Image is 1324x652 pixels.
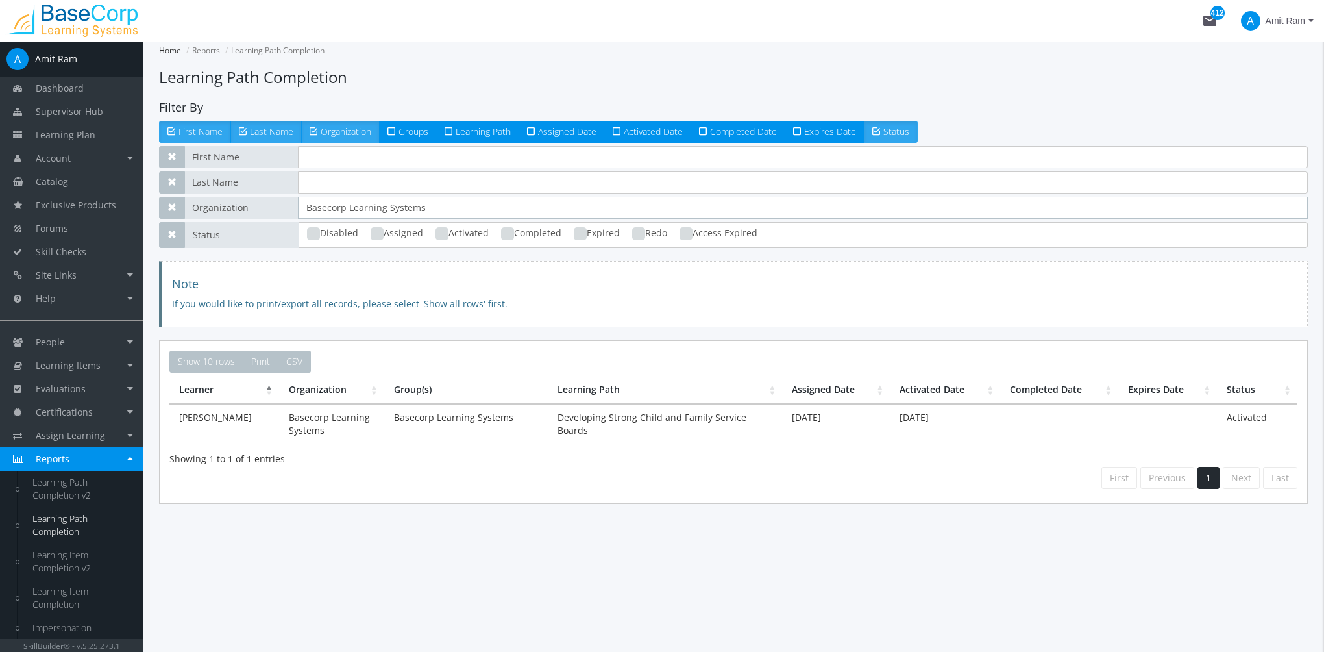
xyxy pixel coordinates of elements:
label: Disabled [307,227,358,240]
a: Learning Path Completion [19,507,143,544]
li: Reports [183,42,220,60]
a: Learning Item Completion [19,580,143,616]
label: Expired [574,227,620,240]
span: People [36,336,65,348]
span: Expires Date [804,125,856,138]
a: Next [1223,467,1260,489]
a: Previous [1140,467,1194,489]
a: Learning Item Completion v2 [19,544,143,580]
h1: Learning Path Completion [159,66,1308,88]
p: If you would like to print/export all records, please select 'Show all rows' first. [172,297,1297,310]
td: Basecorp Learning Systems [384,404,548,444]
small: SkillBuilder® - v.5.25.273.1 [23,640,120,651]
a: 1 [1197,467,1220,489]
span: Catalog [36,175,68,188]
button: Show 10 rows [169,351,243,373]
th: Activated Date: activate to sort column ascending [890,377,1000,404]
label: Redo [632,227,667,240]
a: Impersonation [19,616,143,640]
span: Dashboard [36,82,84,94]
span: Last Name [250,125,293,138]
a: Home [159,45,181,56]
th: Group(s) [384,377,548,404]
td: [DATE] [782,404,890,444]
label: Activated [435,227,489,240]
label: Completed [501,227,561,240]
div: Showing 1 to 1 of 1 entries [169,447,1297,466]
th: Learner: activate to sort column descending [169,377,279,404]
th: Completed Date: activate to sort column ascending [1000,377,1118,404]
label: Assigned [371,227,423,240]
span: Assign Learning [36,429,105,442]
span: Forums [36,222,68,234]
a: Last [1263,467,1297,489]
td: Developing Strong Child and Family Service Boards [548,404,782,444]
span: First Name [178,125,223,138]
span: Help [36,292,56,305]
h4: Note [172,278,1297,291]
th: Assigned Date: activate to sort column ascending [782,377,890,404]
span: Show 10 rows [178,355,235,368]
span: Last Name [184,171,298,194]
span: Learning Path [456,125,511,138]
th: Learning Path: activate to sort column ascending [548,377,782,404]
span: Learning Items [36,359,101,371]
span: Exclusive Products [36,199,116,211]
span: Evaluations [36,382,86,395]
div: Amit Ram [35,53,77,66]
span: Organization [321,125,371,138]
span: Status [185,222,299,248]
th: Expires Date: activate to sort column ascending [1118,377,1217,404]
td: Activated [1217,404,1297,444]
span: A [6,48,29,70]
span: Skill Checks [36,245,86,258]
span: Completed Date [710,125,777,138]
li: Learning Path Completion [222,42,325,60]
span: Amit Ram [1266,9,1305,32]
span: Site Links [36,269,77,281]
span: Assigned Date [538,125,596,138]
span: First Name [184,146,298,168]
th: Organization: activate to sort column ascending [279,377,384,404]
label: Access Expired [680,227,757,240]
span: Status [883,125,909,138]
h4: Filter By [159,101,1308,114]
span: Certifications [36,406,93,418]
a: Learning Path Completion v2 [19,471,143,507]
a: First [1101,467,1137,489]
span: Organization [184,197,298,219]
span: Supervisor Hub [36,105,103,118]
td: Basecorp Learning Systems [279,404,384,444]
span: Learning Plan [36,129,95,141]
th: Status: activate to sort column ascending [1217,377,1297,404]
span: Groups [398,125,428,138]
td: [PERSON_NAME] [169,404,279,444]
span: Account [36,152,71,164]
span: Activated Date [624,125,683,138]
button: Print [243,351,278,373]
td: [DATE] [890,404,1000,444]
button: CSV [278,351,311,373]
span: Reports [36,453,69,465]
span: Print [251,355,270,368]
span: CSV [286,355,302,368]
span: A [1241,11,1260,31]
mat-icon: mail [1202,13,1218,29]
